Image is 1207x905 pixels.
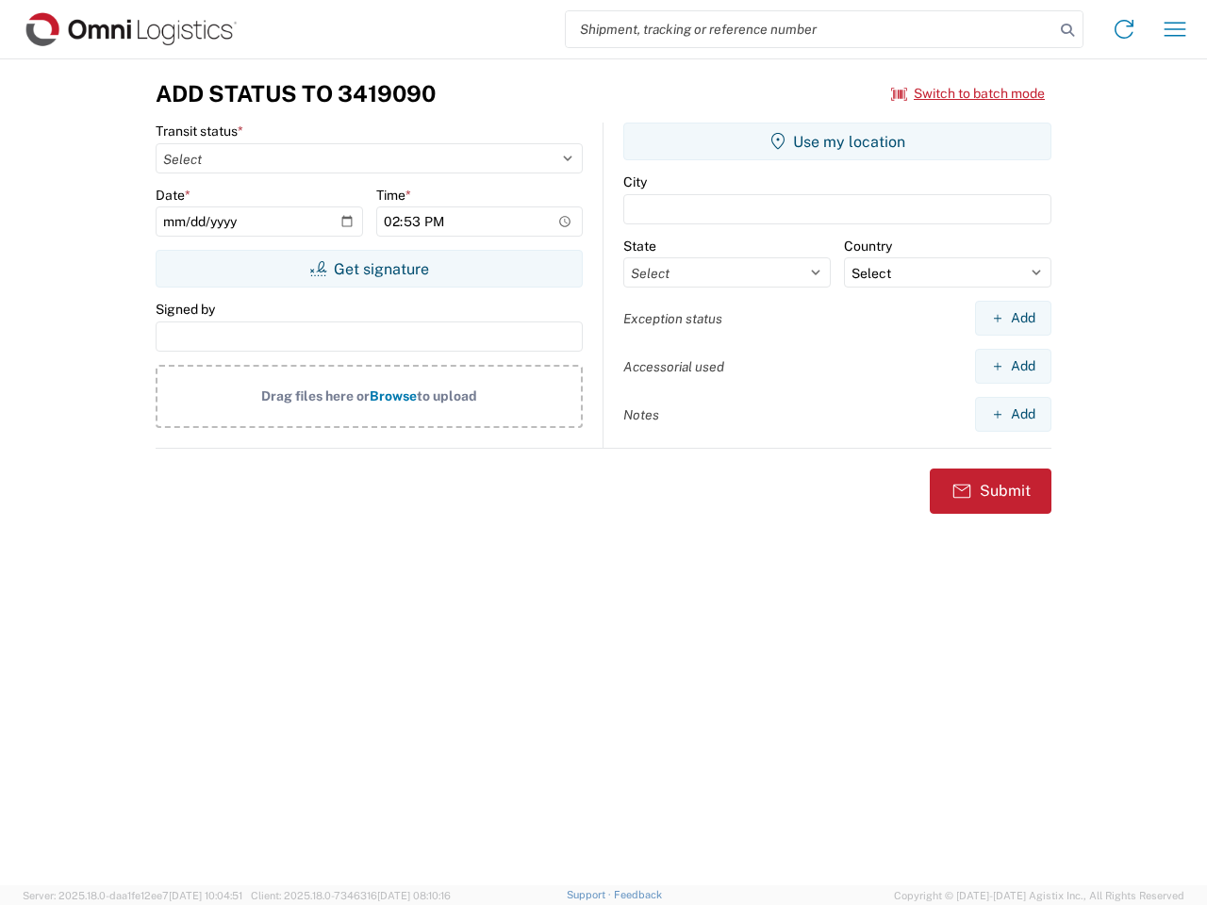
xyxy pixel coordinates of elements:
[894,887,1184,904] span: Copyright © [DATE]-[DATE] Agistix Inc., All Rights Reserved
[370,388,417,403] span: Browse
[251,890,451,901] span: Client: 2025.18.0-7346316
[975,349,1051,384] button: Add
[566,11,1054,47] input: Shipment, tracking or reference number
[156,187,190,204] label: Date
[417,388,477,403] span: to upload
[930,469,1051,514] button: Submit
[623,406,659,423] label: Notes
[169,890,242,901] span: [DATE] 10:04:51
[975,301,1051,336] button: Add
[623,123,1051,160] button: Use my location
[261,388,370,403] span: Drag files here or
[844,238,892,255] label: Country
[623,358,724,375] label: Accessorial used
[377,890,451,901] span: [DATE] 08:10:16
[623,310,722,327] label: Exception status
[376,187,411,204] label: Time
[156,250,583,288] button: Get signature
[156,123,243,140] label: Transit status
[975,397,1051,432] button: Add
[623,238,656,255] label: State
[156,80,436,107] h3: Add Status to 3419090
[23,890,242,901] span: Server: 2025.18.0-daa1fe12ee7
[614,889,662,900] a: Feedback
[156,301,215,318] label: Signed by
[623,173,647,190] label: City
[891,78,1045,109] button: Switch to batch mode
[567,889,614,900] a: Support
